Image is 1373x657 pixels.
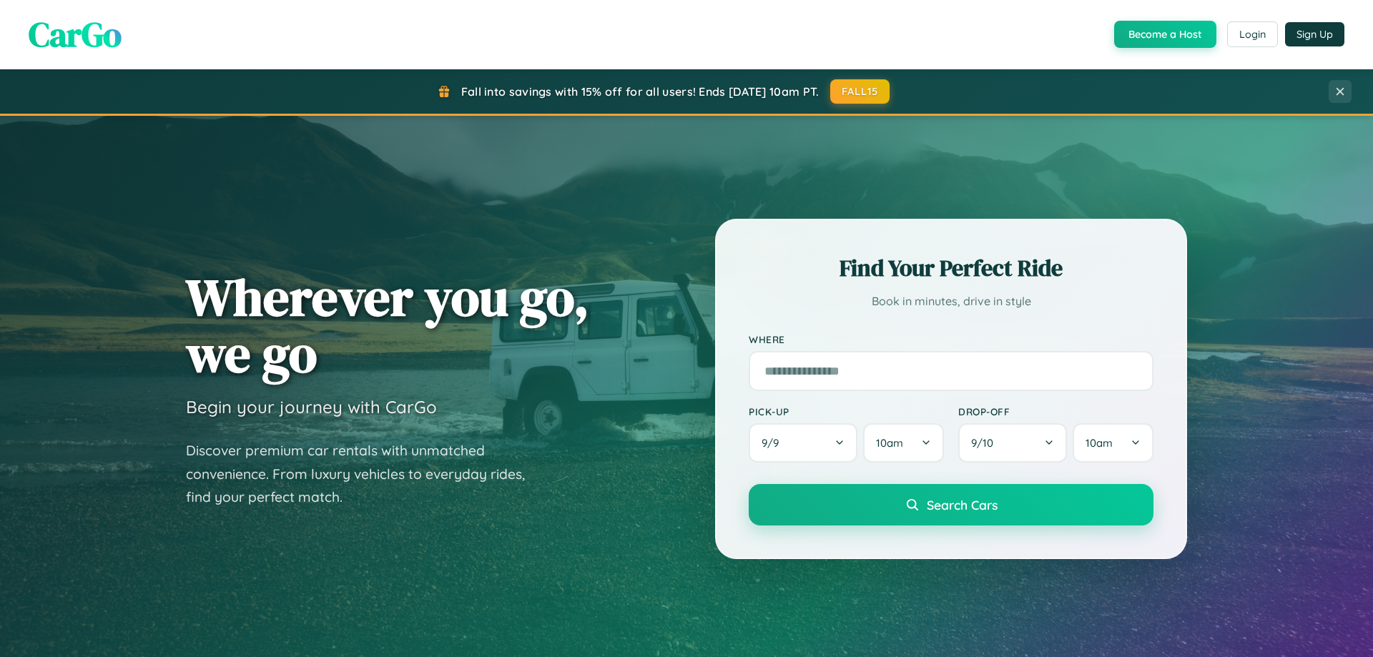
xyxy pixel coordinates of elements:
[958,405,1153,418] label: Drop-off
[461,84,820,99] span: Fall into savings with 15% off for all users! Ends [DATE] 10am PT.
[186,439,543,509] p: Discover premium car rentals with unmatched convenience. From luxury vehicles to everyday rides, ...
[749,423,857,463] button: 9/9
[29,11,122,58] span: CarGo
[1227,21,1278,47] button: Login
[749,333,1153,345] label: Where
[762,436,786,450] span: 9 / 9
[749,405,944,418] label: Pick-up
[1114,21,1216,48] button: Become a Host
[958,423,1067,463] button: 9/10
[186,269,589,382] h1: Wherever you go, we go
[1285,22,1344,46] button: Sign Up
[749,291,1153,312] p: Book in minutes, drive in style
[876,436,903,450] span: 10am
[749,252,1153,284] h2: Find Your Perfect Ride
[749,484,1153,525] button: Search Cars
[971,436,1000,450] span: 9 / 10
[830,79,890,104] button: FALL15
[1086,436,1113,450] span: 10am
[927,497,998,513] span: Search Cars
[863,423,944,463] button: 10am
[1073,423,1153,463] button: 10am
[186,396,437,418] h3: Begin your journey with CarGo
